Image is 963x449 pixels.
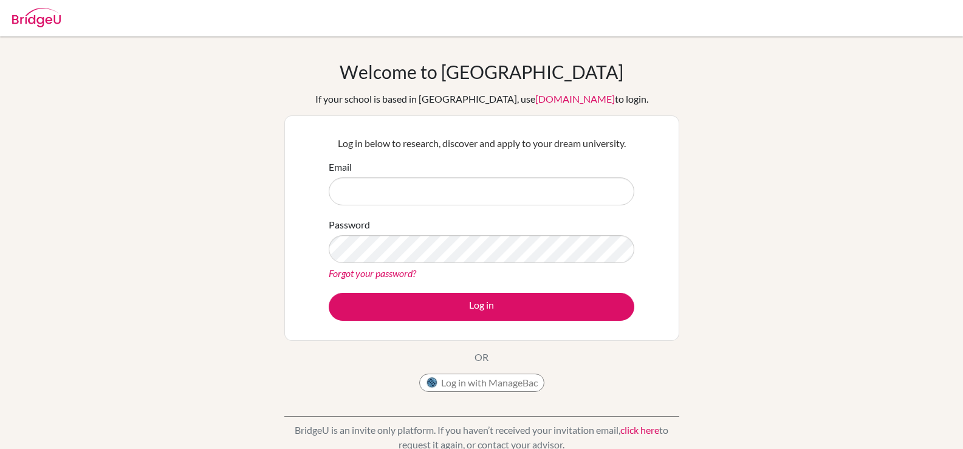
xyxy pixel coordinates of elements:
label: Email [329,160,352,174]
a: [DOMAIN_NAME] [535,93,615,105]
button: Log in [329,293,634,321]
a: Forgot your password? [329,267,416,279]
a: click here [620,424,659,436]
p: OR [475,350,488,365]
img: Bridge-U [12,8,61,27]
label: Password [329,218,370,232]
div: If your school is based in [GEOGRAPHIC_DATA], use to login. [315,92,648,106]
h1: Welcome to [GEOGRAPHIC_DATA] [340,61,623,83]
button: Log in with ManageBac [419,374,544,392]
p: Log in below to research, discover and apply to your dream university. [329,136,634,151]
